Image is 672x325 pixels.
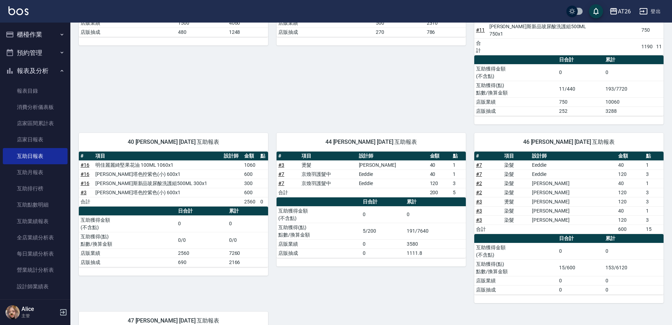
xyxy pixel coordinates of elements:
[3,197,68,213] a: 互助點數明細
[502,206,531,215] td: 染髮
[476,199,482,204] a: #3
[616,197,645,206] td: 120
[425,27,466,37] td: 786
[604,285,664,294] td: 0
[21,313,57,319] p: 主管
[474,81,557,97] td: 互助獲得(點) 點數/換算金額
[474,64,557,81] td: 互助獲得金額 (不含點)
[474,152,664,234] table: a dense table
[616,225,645,234] td: 600
[285,139,457,146] span: 44 [PERSON_NAME] [DATE] 互助報表
[476,27,485,33] a: #11
[557,55,604,65] th: 日合計
[277,27,374,37] td: 店販抽成
[3,99,68,115] a: 消費分析儀表板
[474,97,557,106] td: 店販業績
[176,27,227,37] td: 480
[79,152,94,161] th: #
[361,249,405,258] td: 0
[3,83,68,99] a: 報表目錄
[3,44,68,62] button: 預約管理
[530,197,616,206] td: [PERSON_NAME]
[176,232,227,249] td: 0/0
[176,249,227,258] td: 2560
[277,223,361,239] td: 互助獲得(點) 點數/換算金額
[278,162,284,168] a: #3
[374,18,425,27] td: 500
[428,160,451,170] td: 40
[405,223,466,239] td: 191/7640
[557,81,604,97] td: 11/440
[87,139,260,146] span: 40 [PERSON_NAME] [DATE] 互助報表
[474,225,502,234] td: 合計
[644,225,663,234] td: 15
[3,278,68,295] a: 設計師業績表
[604,276,664,285] td: 0
[644,170,663,179] td: 3
[557,64,604,81] td: 0
[176,215,227,232] td: 0
[607,4,634,19] button: AT26
[502,160,531,170] td: 染髮
[616,188,645,197] td: 120
[79,249,176,258] td: 店販業績
[94,188,222,197] td: [PERSON_NAME]塔色控紫色(小) 600x1
[530,179,616,188] td: [PERSON_NAME]
[616,160,645,170] td: 40
[374,27,425,37] td: 270
[3,180,68,197] a: 互助排行榜
[476,162,482,168] a: #7
[644,206,663,215] td: 1
[3,246,68,262] a: 每日業績分析表
[654,38,664,55] td: 11
[604,64,664,81] td: 0
[94,179,222,188] td: [PERSON_NAME]斯新品玻尿酸洗護組500ML 300x1
[405,206,466,223] td: 0
[87,317,260,324] span: 47 [PERSON_NAME] [DATE] 互助報表
[79,18,176,27] td: 店販業績
[259,152,268,161] th: 點
[451,160,466,170] td: 1
[644,188,663,197] td: 3
[222,152,242,161] th: 設計師
[502,179,531,188] td: 染髮
[242,188,259,197] td: 600
[242,179,259,188] td: 300
[3,115,68,131] a: 店家區間累計表
[227,18,268,27] td: 4060
[176,207,227,216] th: 日合計
[644,215,663,225] td: 3
[81,162,89,168] a: #16
[3,229,68,246] a: 全店業績分析表
[79,258,176,267] td: 店販抽成
[242,170,259,179] td: 600
[176,18,227,27] td: 1500
[644,197,663,206] td: 3
[451,188,466,197] td: 5
[530,152,616,161] th: 設計師
[474,106,557,116] td: 店販抽成
[357,152,428,161] th: 設計師
[242,197,259,206] td: 2560
[474,285,557,294] td: 店販抽成
[242,160,259,170] td: 1060
[476,217,482,223] a: #3
[79,27,176,37] td: 店販抽成
[300,170,357,179] td: 京煥羽護髮中
[3,213,68,229] a: 互助業績報表
[79,152,268,207] table: a dense table
[557,97,604,106] td: 750
[474,152,502,161] th: #
[357,179,428,188] td: Eeddie
[3,295,68,311] a: 設計師日報表
[616,215,645,225] td: 120
[277,18,374,27] td: 店販業績
[616,152,645,161] th: 金額
[476,190,482,195] a: #2
[644,179,663,188] td: 1
[604,55,664,65] th: 累計
[618,7,631,16] div: AT26
[277,188,300,197] td: 合計
[557,276,604,285] td: 0
[81,190,87,195] a: #3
